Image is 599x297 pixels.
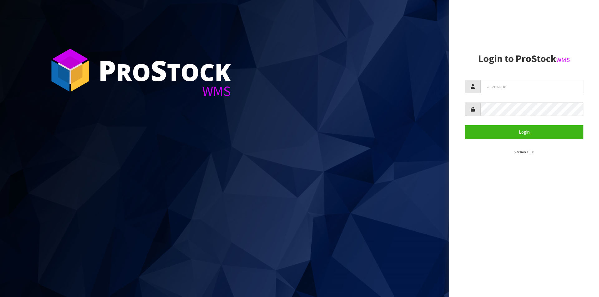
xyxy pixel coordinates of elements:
span: P [98,51,116,89]
h2: Login to ProStock [465,53,583,64]
button: Login [465,125,583,139]
span: S [151,51,167,89]
img: ProStock Cube [47,47,94,93]
div: WMS [98,84,231,98]
small: Version 1.0.0 [514,150,534,154]
div: ro tock [98,56,231,84]
small: WMS [556,56,570,64]
input: Username [480,80,583,93]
